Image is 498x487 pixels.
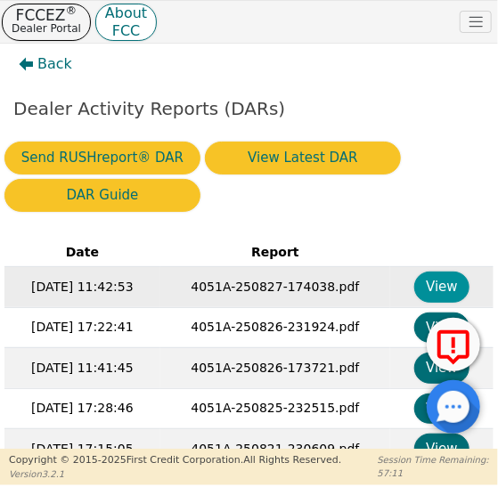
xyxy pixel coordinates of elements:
button: View Latest DAR [205,142,401,175]
button: View [414,353,470,384]
td: 4051A-250825-232515.pdf [160,388,391,429]
h2: Dealer Activity Reports (DARs) [13,98,485,119]
button: View [414,394,470,425]
p: 57:11 [378,467,489,480]
button: Toggle navigation [460,11,492,34]
th: Date [4,239,160,267]
p: Copyright © 2015- 2025 First Credit Corporation. [9,453,341,468]
p: Session Time Remaining: [378,453,489,467]
td: 4051A-250821-230609.pdf [160,429,391,470]
td: [DATE] 17:15:05 [4,429,160,470]
p: FCCEZ [12,9,81,21]
p: About [105,9,147,18]
button: DAR Guide [4,179,200,212]
button: Back [4,44,86,85]
button: View [414,434,470,465]
button: AboutFCC [95,4,157,41]
td: 4051A-250826-231924.pdf [160,307,391,348]
td: [DATE] 11:42:53 [4,267,160,308]
p: Version 3.2.1 [9,467,341,481]
td: 4051A-250827-174038.pdf [160,267,391,308]
th: Report [160,239,391,267]
button: View [414,312,470,344]
span: All Rights Reserved. [243,454,341,466]
button: View [414,272,470,303]
button: FCCEZ®Dealer Portal [2,4,91,41]
sup: ® [66,4,78,17]
td: [DATE] 17:22:41 [4,307,160,348]
button: Send RUSHreport® DAR [4,142,200,175]
td: [DATE] 17:28:46 [4,388,160,429]
span: Back [37,53,72,75]
td: [DATE] 11:41:45 [4,348,160,389]
p: Dealer Portal [12,21,81,36]
td: 4051A-250826-173721.pdf [160,348,391,389]
button: Report Error to FCC [427,318,480,371]
p: FCC [105,27,147,36]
